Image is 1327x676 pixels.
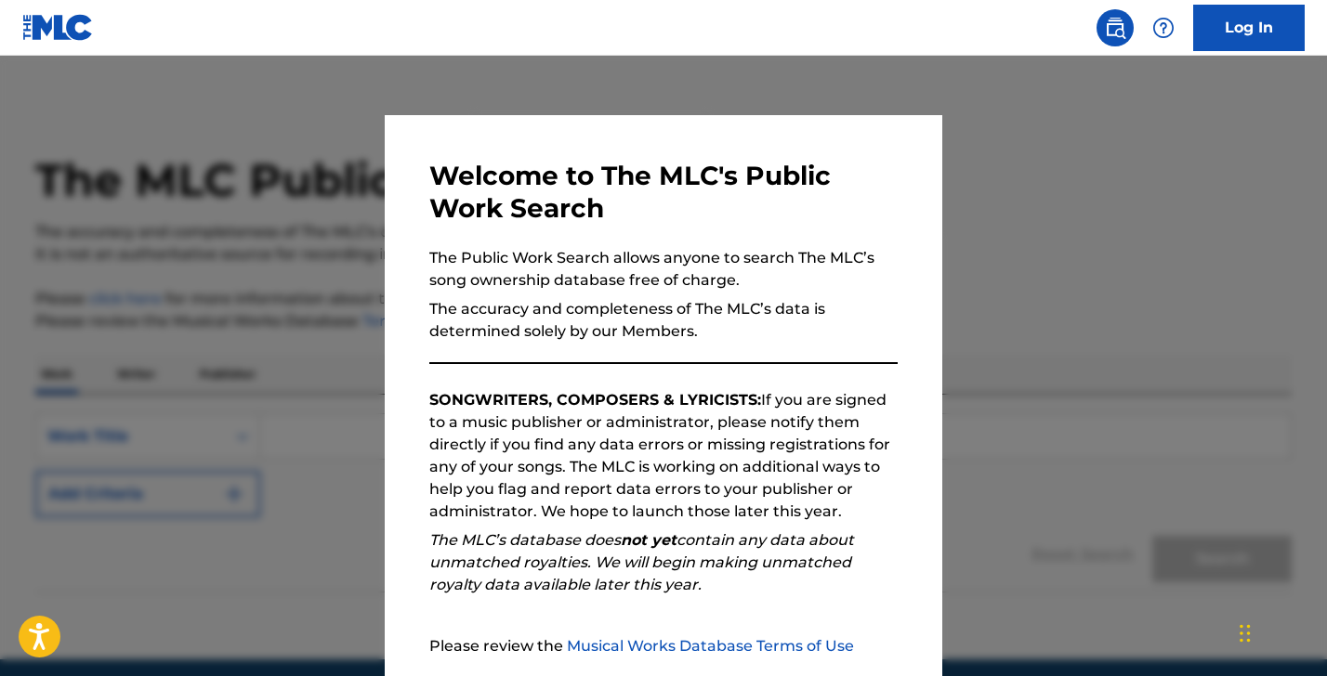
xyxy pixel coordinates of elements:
p: If you are signed to a music publisher or administrator, please notify them directly if you find ... [429,389,898,523]
div: Drag [1240,605,1251,661]
p: The accuracy and completeness of The MLC’s data is determined solely by our Members. [429,298,898,343]
p: Please review the [429,635,898,657]
div: Help [1145,9,1182,46]
strong: not yet [621,531,677,549]
a: Public Search [1097,9,1134,46]
h3: Welcome to The MLC's Public Work Search [429,160,898,225]
img: help [1152,17,1175,39]
a: Musical Works Database Terms of Use [567,637,854,655]
strong: SONGWRITERS, COMPOSERS & LYRICISTS: [429,391,761,409]
p: The Public Work Search allows anyone to search The MLC’s song ownership database free of charge. [429,247,898,292]
a: Log In [1193,5,1305,51]
img: MLC Logo [22,14,94,41]
iframe: Chat Widget [1234,587,1327,676]
em: The MLC’s database does contain any data about unmatched royalties. We will begin making unmatche... [429,531,854,593]
img: search [1104,17,1126,39]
